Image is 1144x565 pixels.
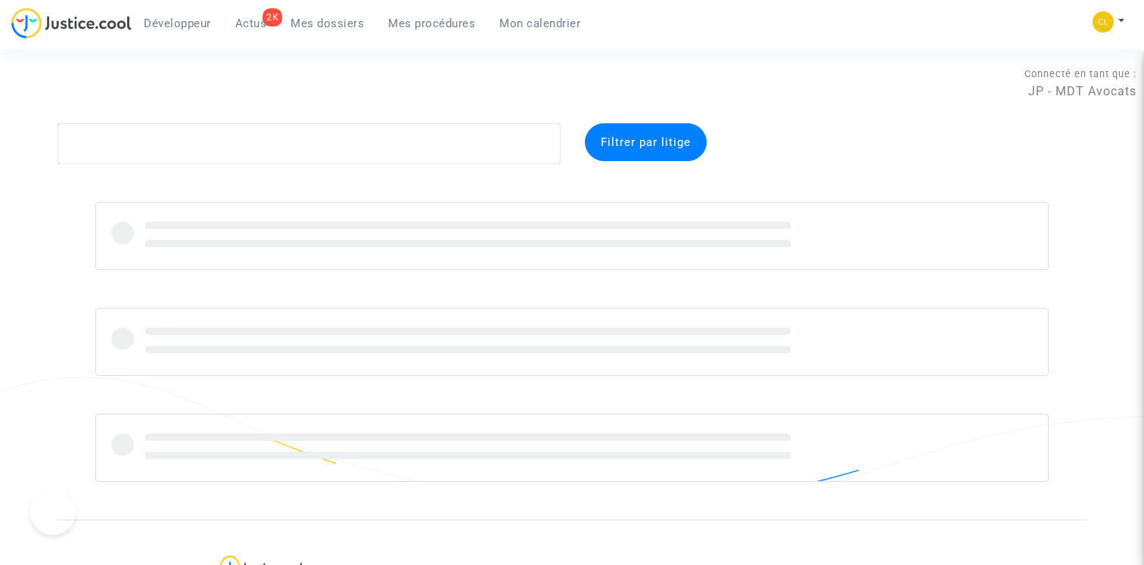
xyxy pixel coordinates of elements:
[1024,68,1136,79] span: Connecté en tant que :
[235,17,267,30] span: Actus
[388,17,475,30] span: Mes procédures
[132,12,223,35] a: Développeur
[291,17,364,30] span: Mes dossiers
[223,12,279,35] a: 2KActus
[278,12,376,35] a: Mes dossiers
[263,8,282,26] div: 2K
[11,8,132,39] img: jc-logo.svg
[487,12,592,35] a: Mon calendrier
[1093,11,1114,33] img: f0b917ab549025eb3af43f3c4438ad5d
[30,489,76,535] iframe: Help Scout Beacon - Open
[144,17,211,30] span: Développeur
[499,17,580,30] span: Mon calendrier
[601,135,691,149] span: Filtrer par litige
[376,12,487,35] a: Mes procédures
